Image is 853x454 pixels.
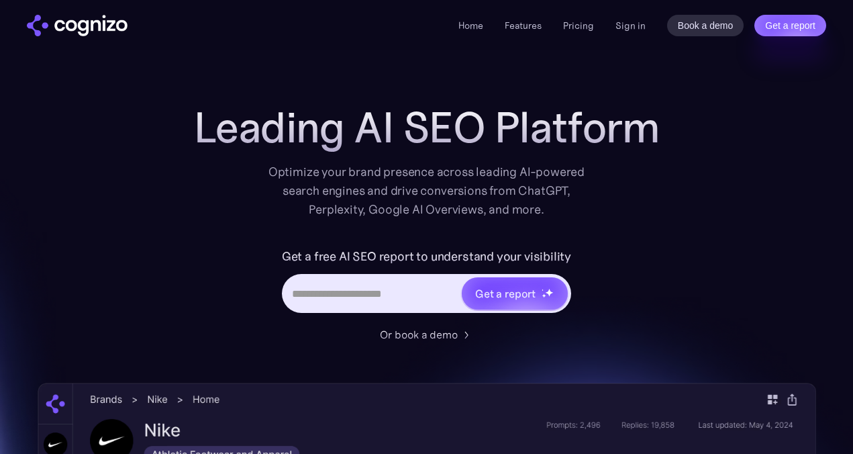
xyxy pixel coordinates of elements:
a: home [27,15,128,36]
a: Pricing [563,19,594,32]
img: star [545,288,554,297]
a: Sign in [615,17,646,34]
a: Features [505,19,542,32]
a: Book a demo [667,15,744,36]
img: star [542,293,546,298]
a: Get a report [754,15,826,36]
img: star [542,289,544,291]
h1: Leading AI SEO Platform [194,103,660,152]
div: Get a report [475,285,536,302]
a: Get a reportstarstarstar [460,276,569,311]
form: Hero URL Input Form [282,246,571,320]
div: Optimize your brand presence across leading AI-powered search engines and drive conversions from ... [262,163,592,219]
a: Or book a demo [380,326,474,343]
div: Or book a demo [380,326,458,343]
label: Get a free AI SEO report to understand your visibility [282,246,571,267]
a: Home [458,19,483,32]
img: cognizo logo [27,15,128,36]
